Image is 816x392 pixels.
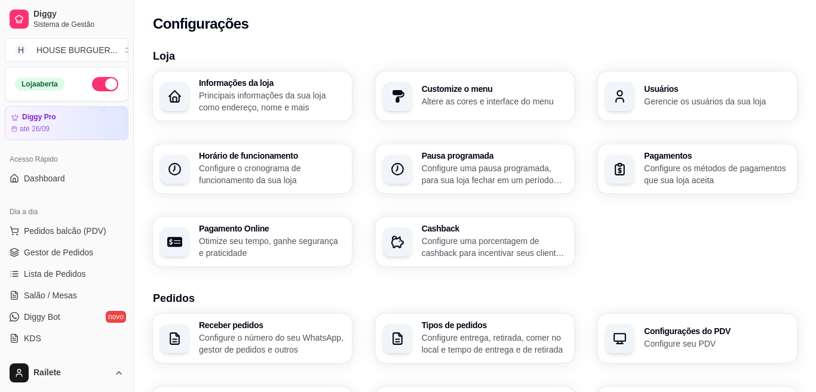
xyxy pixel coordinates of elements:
button: Receber pedidosConfigure o número do seu WhatsApp, gestor de pedidos e outros [153,314,352,363]
a: Salão / Mesas [5,286,128,305]
span: Diggy Bot [24,311,60,323]
h3: Configurações do PDV [644,327,790,335]
h3: Pausa programada [422,152,567,160]
a: Dashboard [5,169,128,188]
p: Configure o número do seu WhatsApp, gestor de pedidos e outros [199,332,345,356]
h3: Loja [153,48,797,64]
button: Pausa programadaConfigure uma pausa programada, para sua loja fechar em um período específico [376,144,575,193]
span: Lista de Pedidos [24,268,86,280]
span: Dashboard [24,172,65,184]
p: Otimize seu tempo, ganhe segurança e praticidade [199,235,345,259]
p: Altere as cores e interface do menu [422,95,567,107]
p: Configure seu PDV [644,338,790,350]
p: Gerencie os usuários da sua loja [644,95,790,107]
a: Lista de Pedidos [5,264,128,283]
button: Pedidos balcão (PDV) [5,221,128,240]
h3: Customize o menu [422,85,567,93]
div: Loja aberta [15,78,65,91]
div: HOUSE BURGUER ... [36,44,117,56]
button: Tipos de pedidosConfigure entrega, retirada, comer no local e tempo de entrega e de retirada [376,314,575,363]
h2: Configurações [153,14,249,33]
button: PagamentosConfigure os métodos de pagamentos que sua loja aceita [598,144,797,193]
a: Diggy Proaté 26/09 [5,106,128,140]
button: Pagamento OnlineOtimize seu tempo, ganhe segurança e praticidade [153,217,352,266]
article: até 26/09 [20,124,50,134]
span: Salão / Mesas [24,289,77,301]
button: Informações da lojaPrincipais informações da sua loja como endereço, nome e mais [153,72,352,121]
button: UsuáriosGerencie os usuários da sua loja [598,72,797,121]
span: Pedidos balcão (PDV) [24,225,106,237]
button: Alterar Status [92,77,118,91]
span: KDS [24,332,41,344]
button: Horário de funcionamentoConfigure o cronograma de funcionamento da sua loja [153,144,352,193]
div: Acesso Rápido [5,150,128,169]
p: Principais informações da sua loja como endereço, nome e mais [199,89,345,113]
p: Configure os métodos de pagamentos que sua loja aceita [644,162,790,186]
span: Diggy [33,9,124,20]
button: Railete [5,359,128,387]
h3: Pagamentos [644,152,790,160]
button: CashbackConfigure uma porcentagem de cashback para incentivar seus clientes a comprarem em sua loja [376,217,575,266]
span: Sistema de Gestão [33,20,124,29]
span: Railete [33,368,109,378]
a: Gestor de Pedidos [5,243,128,262]
span: H [15,44,27,56]
a: KDS [5,329,128,348]
a: Diggy Botnovo [5,307,128,326]
h3: Cashback [422,224,567,233]
p: Configure o cronograma de funcionamento da sua loja [199,162,345,186]
article: Diggy Pro [22,113,56,122]
h3: Usuários [644,85,790,93]
button: Configurações do PDVConfigure seu PDV [598,314,797,363]
span: Gestor de Pedidos [24,246,93,258]
a: DiggySistema de Gestão [5,5,128,33]
h3: Informações da loja [199,79,345,87]
div: Dia a dia [5,202,128,221]
p: Configure uma porcentagem de cashback para incentivar seus clientes a comprarem em sua loja [422,235,567,259]
h3: Pedidos [153,290,797,307]
h3: Pagamento Online [199,224,345,233]
p: Configure entrega, retirada, comer no local e tempo de entrega e de retirada [422,332,567,356]
button: Select a team [5,38,128,62]
h3: Receber pedidos [199,321,345,329]
h3: Horário de funcionamento [199,152,345,160]
p: Configure uma pausa programada, para sua loja fechar em um período específico [422,162,567,186]
h3: Tipos de pedidos [422,321,567,329]
button: Customize o menuAltere as cores e interface do menu [376,72,575,121]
